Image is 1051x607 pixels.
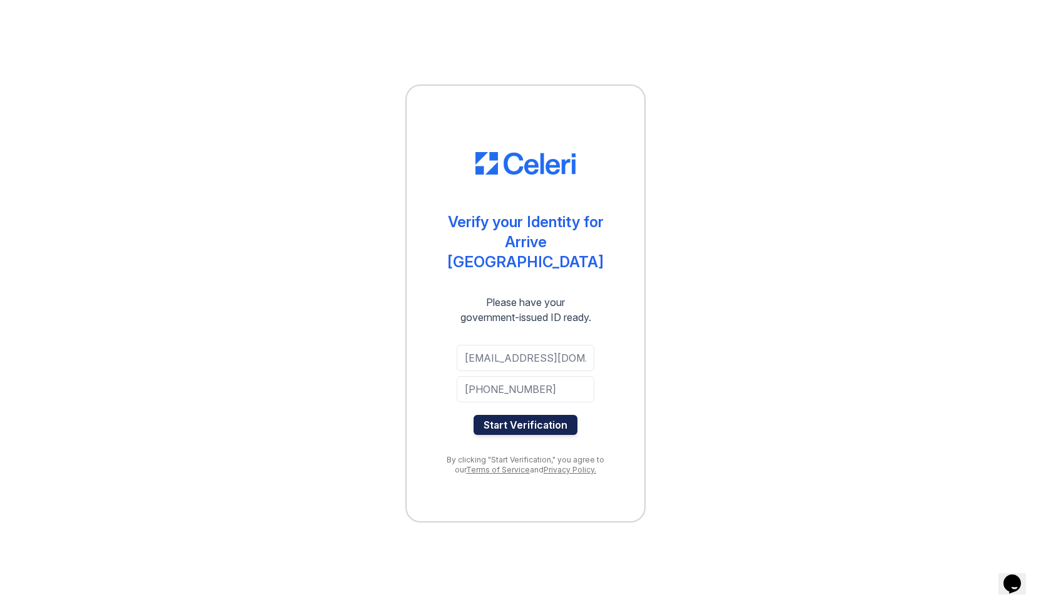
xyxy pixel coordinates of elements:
[466,465,530,474] a: Terms of Service
[438,295,614,325] div: Please have your government-issued ID ready.
[544,465,596,474] a: Privacy Policy.
[475,152,576,175] img: CE_Logo_Blue-a8612792a0a2168367f1c8372b55b34899dd931a85d93a1a3d3e32e68fde9ad4.png
[474,415,577,435] button: Start Verification
[432,455,619,475] div: By clicking "Start Verification," you agree to our and
[457,376,594,402] input: Phone
[432,212,619,272] div: Verify your Identity for Arrive [GEOGRAPHIC_DATA]
[998,557,1038,594] iframe: chat widget
[457,345,594,371] input: Email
